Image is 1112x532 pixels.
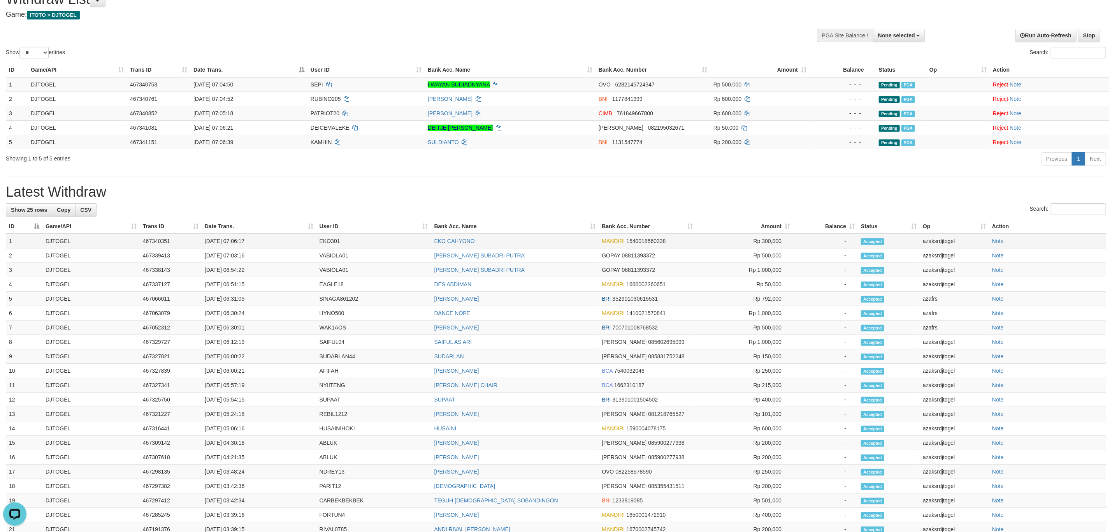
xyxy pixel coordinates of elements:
span: GOPAY [602,267,620,273]
span: Pending [879,125,900,132]
span: SEPI [311,81,323,88]
td: SUDARLAN44 [316,349,431,364]
td: 467327821 [140,349,202,364]
td: 467340351 [140,234,202,248]
span: Marked by azaksrdjtogel [901,96,915,103]
td: azaksrdjtogel [920,393,989,407]
span: 467341081 [130,125,157,131]
td: 467063079 [140,306,202,321]
td: 13 [6,407,42,421]
th: Date Trans.: activate to sort column ascending [202,219,316,234]
a: Note [992,469,1004,475]
td: - [793,277,858,292]
th: User ID: activate to sort column ascending [316,219,431,234]
td: DJTOGEL [42,393,140,407]
a: Note [992,382,1004,388]
td: azaksrdjtogel [920,364,989,378]
td: 3 [6,106,28,120]
td: 12 [6,393,42,407]
td: DJTOGEL [28,120,127,135]
a: Copy [52,203,76,217]
a: [PERSON_NAME] [434,411,479,417]
span: MANDIRI [602,310,625,316]
a: Note [992,267,1004,273]
span: Copy 08811393372 to clipboard [622,252,655,259]
a: Note [1010,81,1022,88]
a: [PERSON_NAME] SUBADRI PUTRA [434,252,525,259]
td: Rp 500,000 [696,248,793,263]
a: [PERSON_NAME] [434,296,479,302]
td: · [990,135,1109,149]
td: · [990,92,1109,106]
a: [PERSON_NAME] [428,96,473,102]
a: Note [992,497,1004,504]
span: Rp 600.000 [713,96,741,102]
span: BCA [602,368,613,374]
span: Copy 352901030615531 to clipboard [613,296,658,302]
span: [DATE] 07:04:52 [193,96,233,102]
a: Note [992,483,1004,489]
a: 1 [1072,152,1085,166]
span: PATRIOT20 [311,110,339,116]
th: Amount: activate to sort column ascending [710,63,810,77]
td: DJTOGEL [28,135,127,149]
td: - [793,335,858,349]
div: Showing 1 to 5 of 5 entries [6,151,457,162]
td: azaksrdjtogel [920,234,989,248]
span: [DATE] 07:04:50 [193,81,233,88]
td: SINAGA861202 [316,292,431,306]
a: [PERSON_NAME] [428,110,473,116]
span: Pending [879,139,900,146]
div: - - - [813,124,873,132]
th: Bank Acc. Number: activate to sort column ascending [599,219,696,234]
td: [DATE] 06:30:24 [202,306,316,321]
span: [PERSON_NAME] [602,339,646,345]
th: Amount: activate to sort column ascending [696,219,793,234]
th: Balance: activate to sort column ascending [793,219,858,234]
span: DEICEMALEKE [311,125,350,131]
td: [DATE] 06:31:05 [202,292,316,306]
a: SAIFUL AS ARI [434,339,472,345]
a: Note [1010,110,1022,116]
td: azaksrdjtogel [920,335,989,349]
a: Note [992,368,1004,374]
label: Search: [1030,203,1106,215]
div: PGA Site Balance / [817,29,873,42]
td: AFIFAH [316,364,431,378]
span: MANDIRI [602,238,625,244]
a: EKO CAHYONO [434,238,475,244]
a: [DEMOGRAPHIC_DATA] [434,483,495,489]
a: Reject [993,96,1008,102]
th: Game/API: activate to sort column ascending [42,219,140,234]
span: ITOTO > DJTOGEL [27,11,80,19]
th: Action [989,219,1106,234]
th: Bank Acc. Name: activate to sort column ascending [431,219,599,234]
span: OVO [599,81,611,88]
span: Accepted [861,354,884,360]
input: Search: [1051,47,1106,58]
a: Reject [993,139,1008,145]
span: Accepted [861,339,884,346]
th: Trans ID: activate to sort column ascending [140,219,202,234]
a: Show 25 rows [6,203,52,217]
a: Note [992,396,1004,403]
div: - - - [813,109,873,117]
td: 1 [6,234,42,248]
input: Search: [1051,203,1106,215]
a: Note [992,310,1004,316]
td: Rp 792,000 [696,292,793,306]
span: Copy 1410021570841 to clipboard [626,310,666,316]
a: DES ABDIMAN [434,281,472,287]
span: Copy 1662310187 to clipboard [614,382,645,388]
td: SUPAAT [316,393,431,407]
td: azaksrdjtogel [920,263,989,277]
a: Reject [993,110,1008,116]
td: Rp 1,000,000 [696,306,793,321]
a: [PERSON_NAME] [434,440,479,446]
a: Note [992,512,1004,518]
span: PGA [901,125,915,132]
span: Accepted [861,296,884,303]
span: Copy 6282145724347 to clipboard [615,81,655,88]
td: [DATE] 06:00:21 [202,364,316,378]
th: Bank Acc. Number: activate to sort column ascending [596,63,710,77]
